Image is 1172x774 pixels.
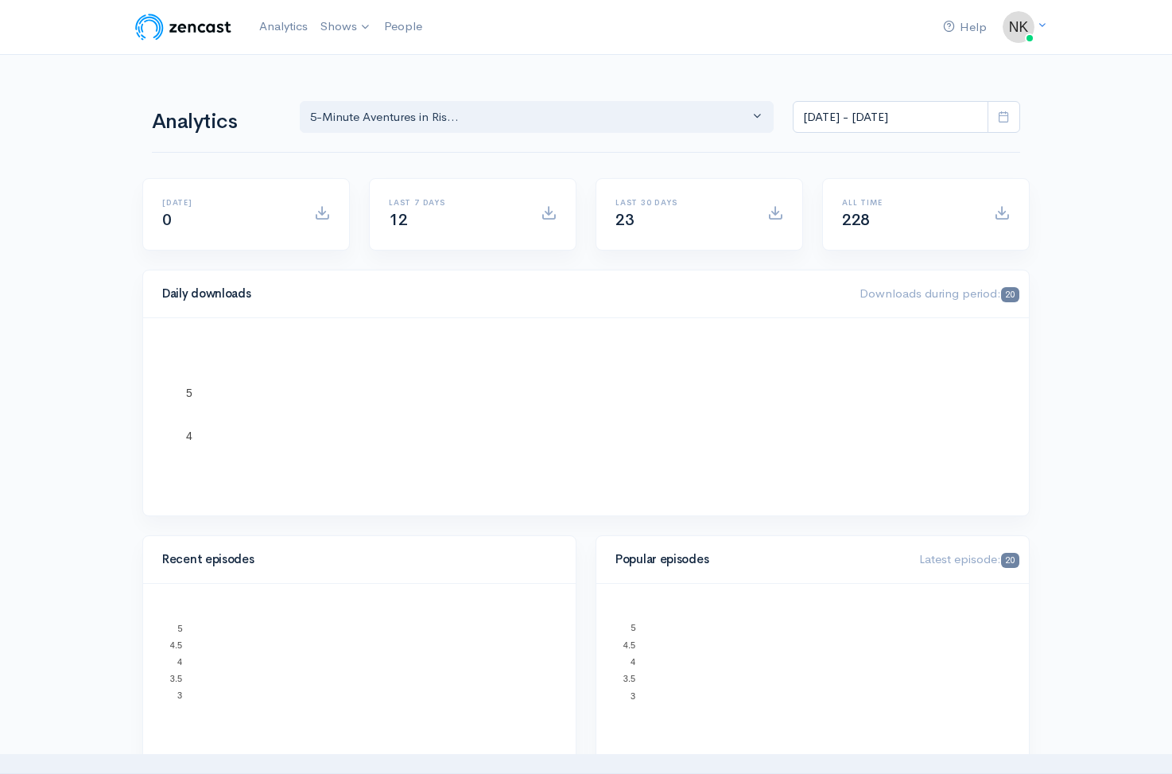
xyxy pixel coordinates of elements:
[177,690,182,699] text: 3
[631,657,635,667] text: 4
[253,10,314,44] a: Analytics
[162,198,295,207] h6: [DATE]
[842,210,870,230] span: 228
[615,210,634,230] span: 23
[162,210,172,230] span: 0
[186,387,192,399] text: 5
[170,673,182,683] text: 3.5
[842,198,975,207] h6: All time
[314,10,378,45] a: Shows
[300,101,774,134] button: 5-Minute Aventures in Ris...
[389,198,522,207] h6: Last 7 days
[186,430,192,442] text: 4
[162,603,542,762] svg: A chart.
[793,101,988,134] input: analytics date range selector
[631,623,635,632] text: 5
[170,640,182,649] text: 4.5
[378,10,429,44] a: People
[152,111,281,134] h1: Analytics
[1003,11,1034,43] img: ...
[162,337,995,496] svg: A chart.
[860,286,1019,301] span: Downloads during period:
[615,198,748,207] h6: Last 30 days
[162,553,547,566] h4: Recent episodes
[310,108,749,126] div: 5-Minute Aventures in Ris...
[937,10,993,45] a: Help
[162,287,840,301] h4: Daily downloads
[177,623,182,632] text: 5
[631,690,635,700] text: 3
[919,551,1019,566] span: Latest episode:
[1001,287,1019,302] span: 20
[623,674,635,683] text: 3.5
[615,553,900,566] h4: Popular episodes
[1001,553,1019,568] span: 20
[177,656,182,666] text: 4
[389,210,407,230] span: 12
[615,603,995,762] svg: A chart.
[133,11,234,43] img: ZenCast Logo
[623,640,635,649] text: 4.5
